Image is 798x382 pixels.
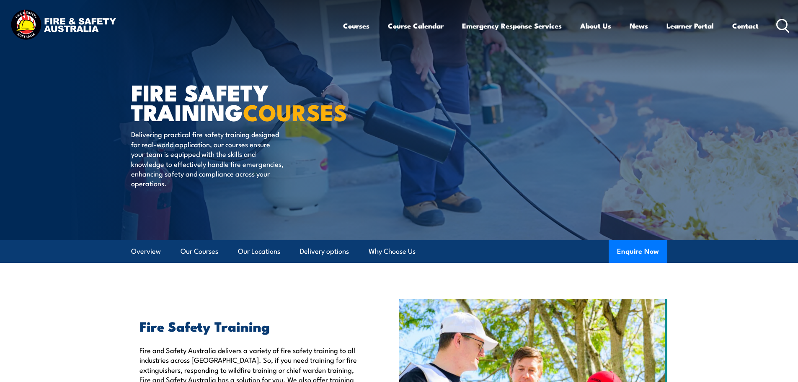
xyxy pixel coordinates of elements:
[238,240,280,262] a: Our Locations
[666,15,714,37] a: Learner Portal
[369,240,416,262] a: Why Choose Us
[609,240,667,263] button: Enquire Now
[388,15,444,37] a: Course Calendar
[243,94,347,129] strong: COURSES
[630,15,648,37] a: News
[300,240,349,262] a: Delivery options
[462,15,562,37] a: Emergency Response Services
[732,15,759,37] a: Contact
[343,15,369,37] a: Courses
[580,15,611,37] a: About Us
[131,129,284,188] p: Delivering practical fire safety training designed for real-world application, our courses ensure...
[139,320,361,332] h2: Fire Safety Training
[181,240,218,262] a: Our Courses
[131,240,161,262] a: Overview
[131,82,338,121] h1: FIRE SAFETY TRAINING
